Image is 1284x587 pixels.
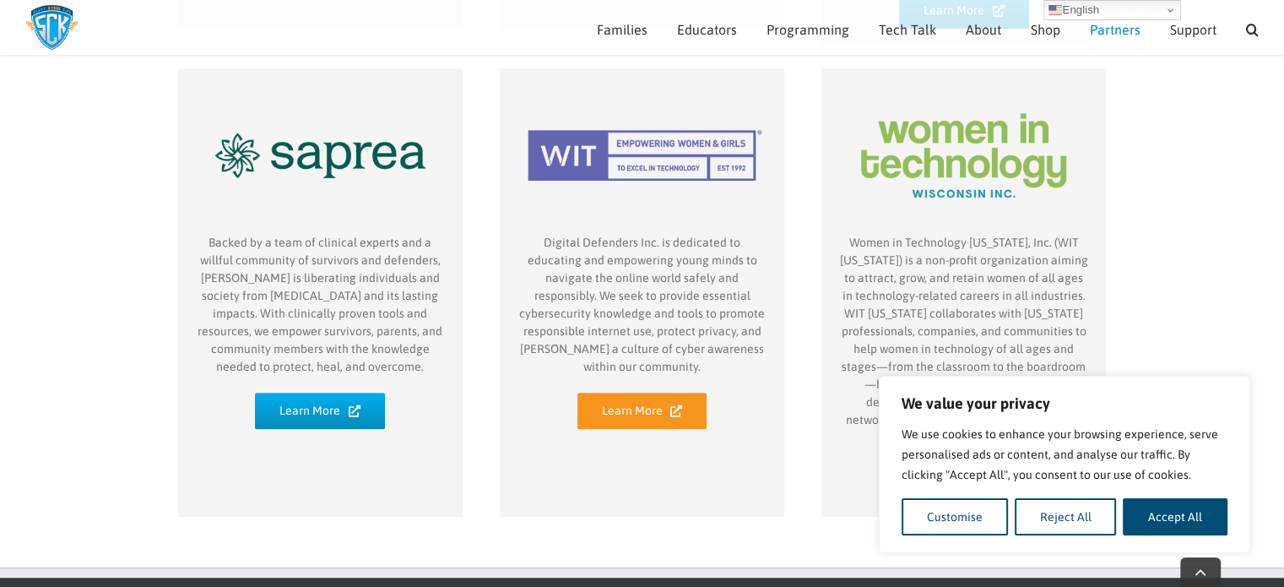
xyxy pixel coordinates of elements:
span: Partners [1090,23,1140,36]
span: Families [597,23,647,36]
a: partner-Women-in-Tech-WI [838,76,1089,90]
img: Women in Technology Wisconsin [838,77,1089,234]
button: Reject All [1015,498,1117,535]
span: About [966,23,1001,36]
a: partner-WIT [517,76,767,90]
a: partner-Saprea [195,76,446,90]
p: Women in Technology [US_STATE], Inc. (WIT [US_STATE]) is a non-profit organization aiming to attr... [838,234,1089,447]
img: Saprea [195,77,446,234]
button: Customise [902,498,1008,535]
p: We value your privacy [902,394,1227,414]
span: Tech Talk [879,23,936,36]
p: Digital Defenders Inc. is dedicated to educating and empowering young minds to navigate the onlin... [517,234,767,376]
a: Learn More [255,393,385,429]
button: Accept All [1123,498,1227,535]
a: Learn More [577,393,707,429]
span: Learn More [602,404,663,418]
p: Backed by a team of clinical experts and a willful community of survivors and defenders, [PERSON_... [195,234,446,376]
span: Support [1170,23,1216,36]
span: Programming [767,23,849,36]
img: WIT [517,77,767,234]
span: Educators [677,23,737,36]
p: We use cookies to enhance your browsing experience, serve personalised ads or content, and analys... [902,424,1227,485]
span: Shop [1031,23,1060,36]
span: Learn More [279,404,340,418]
img: Savvy Cyber Kids Logo [25,4,79,51]
img: en [1048,3,1062,17]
